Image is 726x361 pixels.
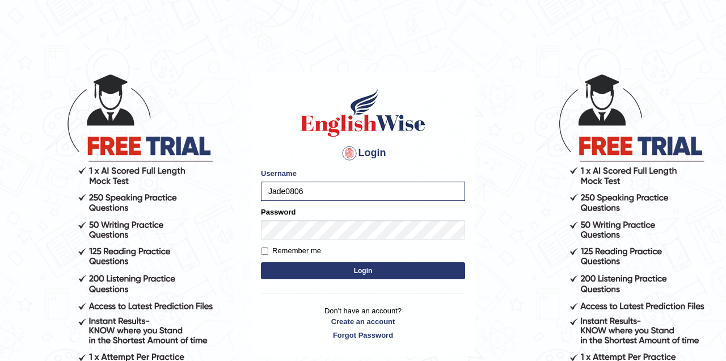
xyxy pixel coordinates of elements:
label: Username [261,168,297,179]
label: Remember me [261,245,321,257]
h4: Login [261,144,465,162]
a: Forgot Password [261,330,465,341]
a: Create an account [261,316,465,327]
img: Logo of English Wise sign in for intelligent practice with AI [298,87,428,138]
p: Don't have an account? [261,305,465,341]
label: Password [261,207,296,217]
input: Remember me [261,247,268,255]
button: Login [261,262,465,279]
